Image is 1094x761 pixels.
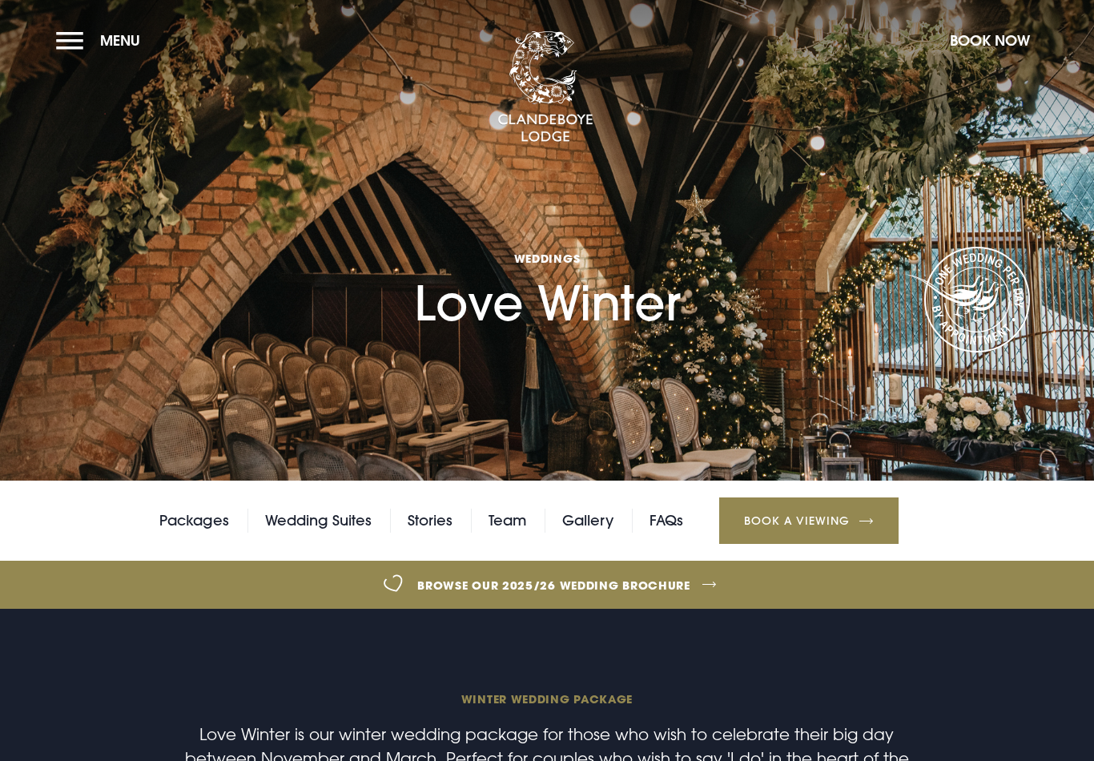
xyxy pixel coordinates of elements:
[414,157,681,332] h1: Love Winter
[159,509,229,533] a: Packages
[650,509,683,533] a: FAQs
[100,31,140,50] span: Menu
[497,31,593,143] img: Clandeboye Lodge
[408,509,452,533] a: Stories
[166,691,928,707] span: Winter wedding package
[489,509,526,533] a: Team
[414,251,681,266] span: Weddings
[942,23,1038,58] button: Book Now
[562,509,613,533] a: Gallery
[265,509,372,533] a: Wedding Suites
[56,23,148,58] button: Menu
[719,497,899,544] a: Book a Viewing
